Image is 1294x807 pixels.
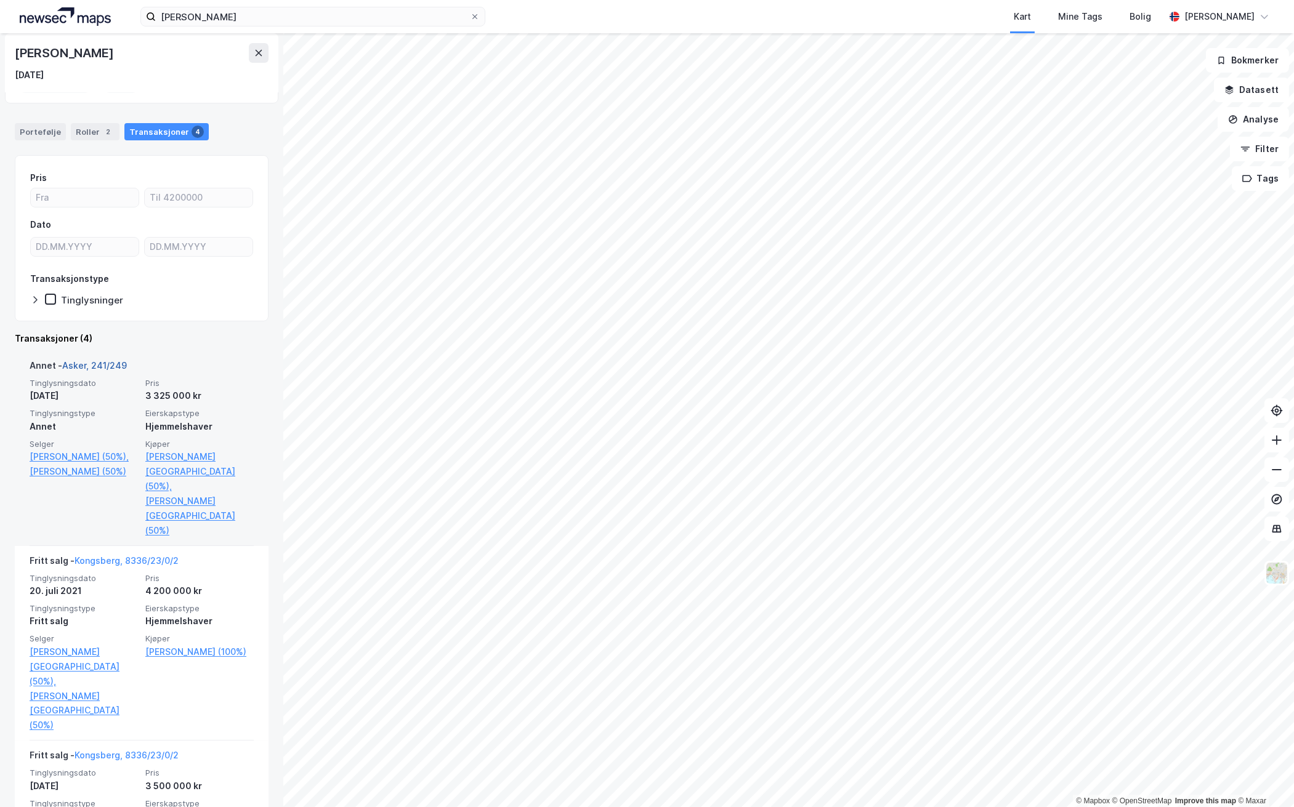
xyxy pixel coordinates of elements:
div: Dato [30,217,51,232]
a: [PERSON_NAME] (50%), [30,449,138,464]
button: Datasett [1214,78,1289,102]
a: Mapbox [1076,797,1110,805]
span: Pris [145,768,254,778]
button: Tags [1232,166,1289,191]
div: 20. juli 2021 [30,584,138,598]
div: Transaksjonstype [30,271,109,286]
img: logo.a4113a55bc3d86da70a041830d287a7e.svg [20,7,111,26]
button: Filter [1230,137,1289,161]
div: 4 200 000 kr [145,584,254,598]
div: Portefølje [15,123,66,140]
span: Eierskapstype [145,408,254,419]
input: Søk på adresse, matrikkel, gårdeiere, leietakere eller personer [156,7,470,26]
a: OpenStreetMap [1112,797,1172,805]
div: [DATE] [30,388,138,403]
span: Tinglysningstype [30,603,138,614]
div: [PERSON_NAME] [15,43,116,63]
div: 4 [192,126,204,138]
span: Tinglysningsdato [30,378,138,388]
a: [PERSON_NAME] (100%) [145,644,254,659]
button: Bokmerker [1206,48,1289,73]
a: [PERSON_NAME][GEOGRAPHIC_DATA] (50%), [145,449,254,494]
iframe: Chat Widget [1232,748,1294,807]
input: Fra [31,188,139,207]
span: Tinglysningsdato [30,573,138,584]
div: Roller [71,123,119,140]
div: Mine Tags [1058,9,1102,24]
a: Asker, 241/249 [62,360,127,371]
button: Analyse [1218,107,1289,132]
img: Z [1265,561,1288,585]
a: Kongsberg, 8336/23/0/2 [75,555,179,566]
div: Pris [30,171,47,185]
a: [PERSON_NAME][GEOGRAPHIC_DATA] (50%) [30,689,138,733]
span: Selger [30,439,138,449]
span: Kjøper [145,633,254,644]
div: Hjemmelshaver [145,419,254,434]
div: Transaksjoner (4) [15,331,269,346]
div: 3 325 000 kr [145,388,254,403]
span: Pris [145,573,254,584]
input: Til 4200000 [145,188,253,207]
a: Kongsberg, 8336/23/0/2 [75,750,179,760]
a: [PERSON_NAME][GEOGRAPHIC_DATA] (50%), [30,644,138,689]
div: [DATE] [15,68,44,82]
span: Tinglysningsdato [30,768,138,778]
span: Pris [145,378,254,388]
div: Hjemmelshaver [145,614,254,628]
div: Bolig [1130,9,1151,24]
div: 3 500 000 kr [145,779,254,793]
div: Kart [1014,9,1031,24]
div: 2 [102,126,115,138]
input: DD.MM.YYYY [31,238,139,256]
div: Fritt salg - [30,748,179,768]
div: Fritt salg - [30,553,179,573]
input: DD.MM.YYYY [145,238,253,256]
div: Annet [30,419,138,434]
a: Improve this map [1175,797,1236,805]
div: Annet - [30,358,127,378]
a: [PERSON_NAME][GEOGRAPHIC_DATA] (50%) [145,494,254,538]
a: [PERSON_NAME] (50%) [30,464,138,479]
div: Tinglysninger [61,294,123,306]
div: Transaksjoner [124,123,209,140]
div: Kontrollprogram for chat [1232,748,1294,807]
div: [PERSON_NAME] [1184,9,1255,24]
div: Fritt salg [30,614,138,628]
span: Selger [30,633,138,644]
span: Tinglysningstype [30,408,138,419]
span: Eierskapstype [145,603,254,614]
div: [DATE] [30,779,138,793]
span: Kjøper [145,439,254,449]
